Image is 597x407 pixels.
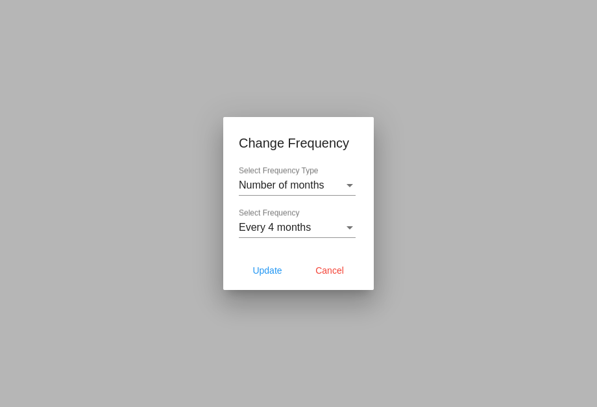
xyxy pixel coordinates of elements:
h1: Change Frequency [239,133,358,153]
span: Number of months [239,179,324,190]
mat-select: Select Frequency [239,222,356,233]
button: Cancel [301,259,358,282]
span: Cancel [315,265,344,276]
span: Update [252,265,282,276]
mat-select: Select Frequency Type [239,179,356,191]
button: Update [239,259,296,282]
span: Every 4 months [239,222,311,233]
